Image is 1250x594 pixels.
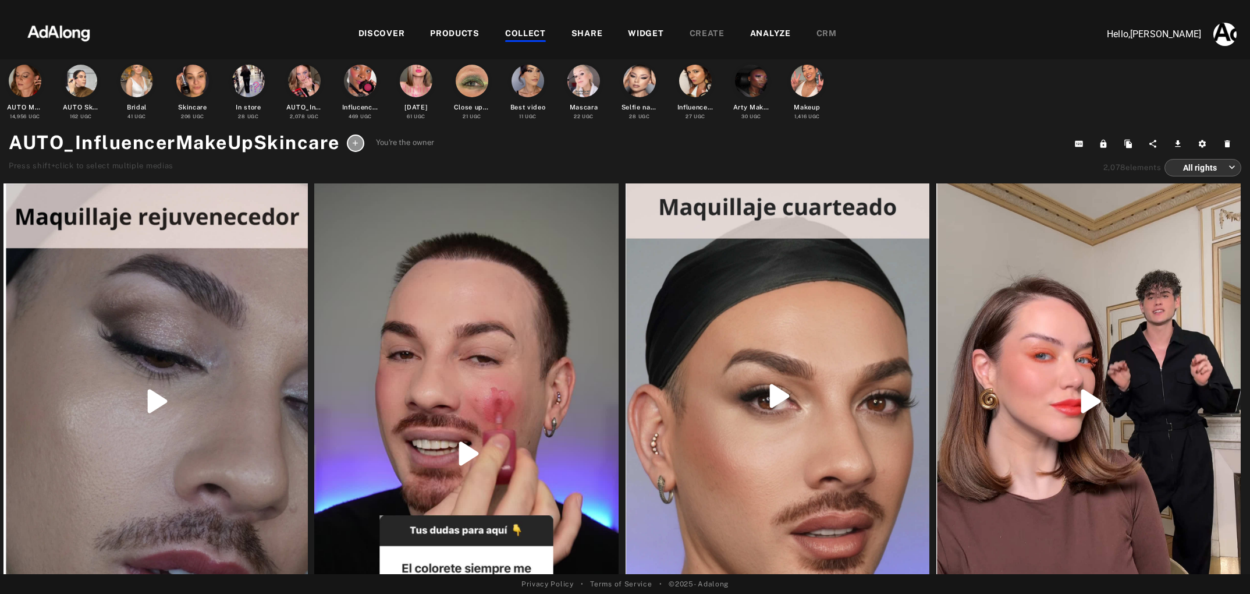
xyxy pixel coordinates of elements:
div: All rights [1175,152,1235,183]
div: Arty Make Up [733,102,770,112]
div: [DATE] [404,102,427,112]
iframe: Chat Widget [1192,538,1250,594]
div: Close up eye [454,102,491,112]
button: Delete this collection [1217,136,1242,152]
div: UGC [127,113,146,121]
div: SHARE [571,27,603,41]
span: 1,416 [794,114,807,119]
a: Privacy Policy [521,579,574,589]
button: Account settings [1210,20,1240,49]
div: COLLECT [505,27,546,41]
p: Hello, [PERSON_NAME] [1085,27,1201,41]
button: Settings [1192,136,1217,152]
span: 11 [519,114,523,119]
div: UGC [741,113,761,121]
div: Selfie natural [622,102,658,112]
div: Makeup [794,102,820,112]
div: UGC [181,113,204,121]
div: UGC [70,113,92,121]
div: UGC [519,113,537,121]
span: © 2025 - Adalong [669,579,729,589]
div: Mascara [570,102,598,112]
div: Bridal [127,102,147,112]
span: 162 [70,114,79,119]
button: Copy collection ID [1068,136,1093,152]
div: Best video [510,102,546,112]
div: UGC [463,113,481,121]
div: AUTO_InfluencerMakeUpSkincare [286,102,323,112]
div: PRODUCTS [430,27,480,41]
span: 2,078 [1103,163,1126,172]
div: CRM [816,27,837,41]
span: 41 [127,114,133,119]
button: Duplicate collection [1118,136,1143,152]
div: UGC [290,113,318,121]
span: 14,956 [10,114,27,119]
a: Terms of Service [590,579,652,589]
div: WIDGET [628,27,663,41]
div: CREATE [690,27,725,41]
div: elements [1103,162,1162,174]
div: UGC [238,113,258,121]
div: UGC [574,113,594,121]
img: AAuE7mCcxfrEYqyvOQj0JEqcpTTBGQ1n7nJRUNytqTeM [1213,23,1237,46]
span: 30 [741,114,748,119]
span: 27 [686,114,692,119]
span: 469 [349,114,358,119]
span: 22 [574,114,580,119]
div: Influenceur Global [677,102,714,112]
div: UGC [686,113,705,121]
span: 2,078 [290,114,306,119]
button: Share [1142,136,1167,152]
div: Press shift+click to select multiple medias [9,160,434,172]
span: 206 [181,114,191,119]
div: AUTO Skincare [63,102,100,112]
div: UGC [349,113,372,121]
div: Skincare [178,102,207,112]
div: ANALYZE [750,27,791,41]
div: In store [236,102,261,112]
span: • [581,579,584,589]
span: • [659,579,662,589]
div: UGC [794,113,820,121]
span: 28 [238,114,245,119]
div: UGC [10,113,40,121]
div: Influcencer List [PERSON_NAME] [342,102,379,112]
button: Lock from editing [1093,136,1118,152]
span: 21 [463,114,468,119]
img: 63233d7d88ed69de3c212112c67096b6.png [8,15,110,49]
h1: AUTO_InfluencerMakeUpSkincare [9,129,340,157]
div: UGC [407,113,425,121]
span: You're the owner [376,137,435,148]
button: Download [1167,136,1192,152]
span: 61 [407,114,412,119]
div: UGC [629,113,649,121]
span: 28 [629,114,636,119]
div: DISCOVER [358,27,405,41]
div: AUTO Makeup [7,102,44,112]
